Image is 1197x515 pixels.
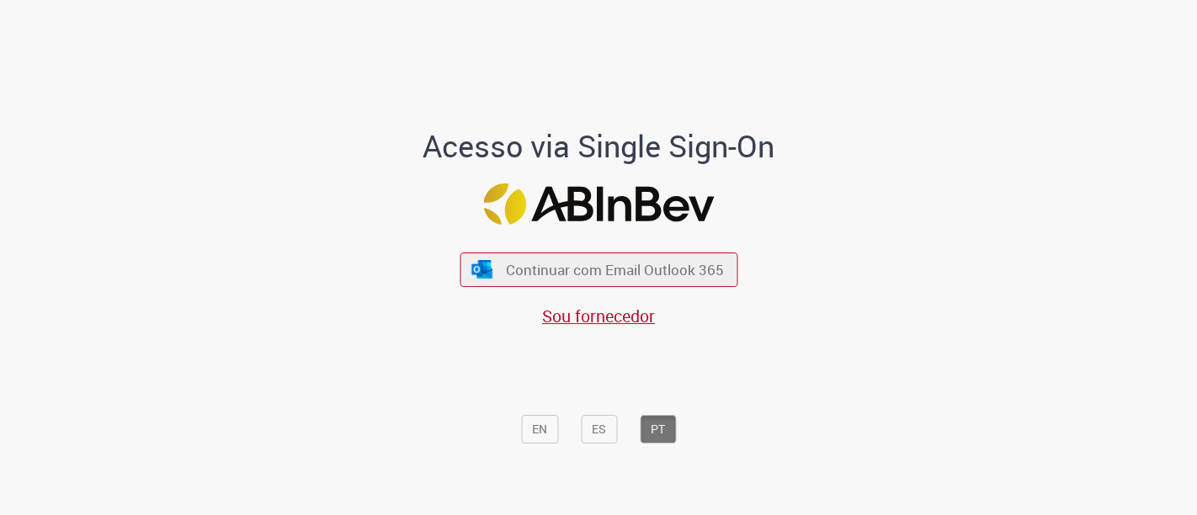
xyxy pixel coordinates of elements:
[640,415,676,443] button: PT
[471,260,494,278] img: ícone Azure/Microsoft 360
[521,415,558,443] button: EN
[581,415,617,443] button: ES
[506,260,724,279] span: Continuar com Email Outlook 365
[365,130,833,163] h1: Acesso via Single Sign-On
[483,183,714,225] img: Logo ABInBev
[460,252,737,287] button: ícone Azure/Microsoft 360 Continuar com Email Outlook 365
[542,305,655,327] a: Sou fornecedor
